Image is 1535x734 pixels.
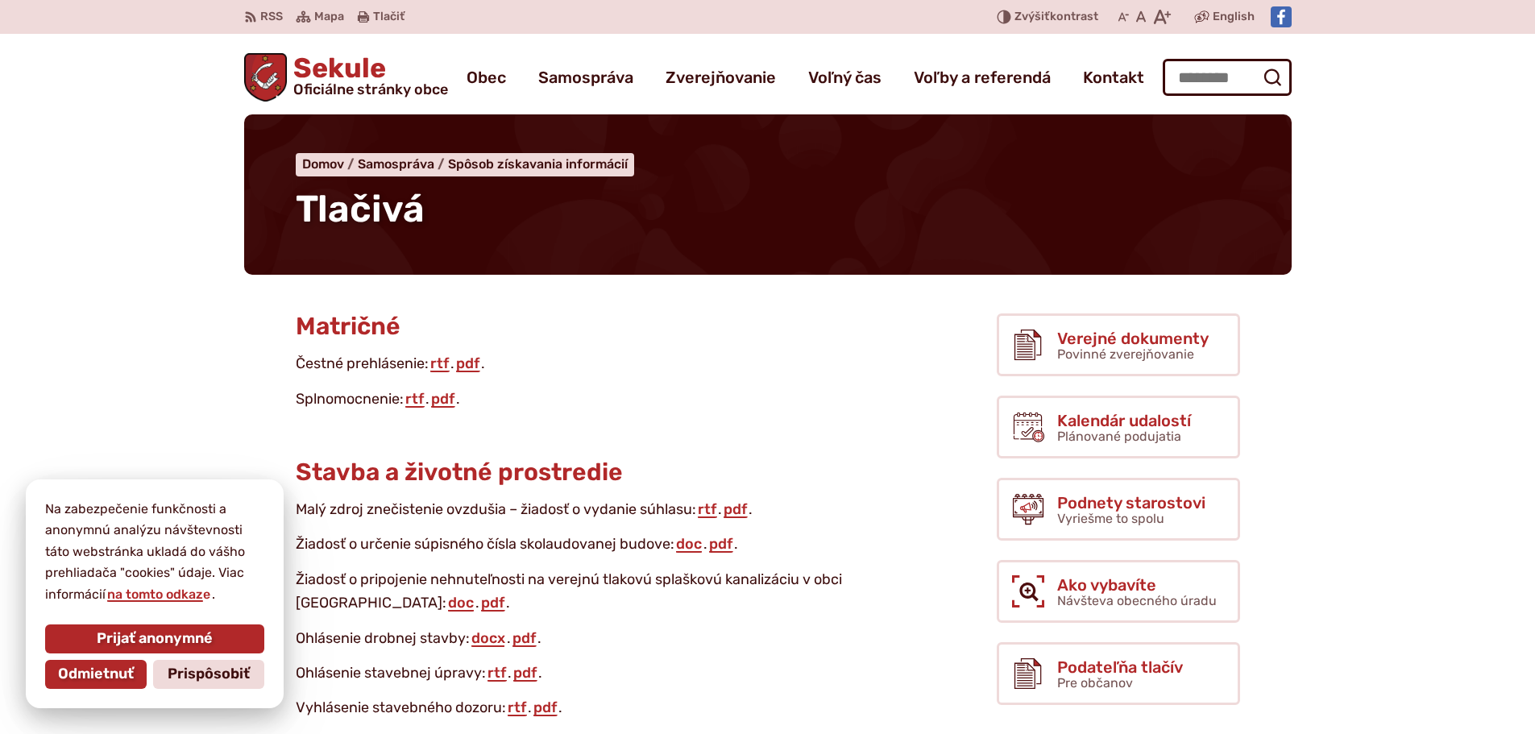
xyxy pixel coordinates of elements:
span: RSS [260,7,283,27]
a: Voľby a referendá [914,55,1051,100]
p: Ohlásenie drobnej stavby: . . [296,627,868,651]
span: Povinné zverejňovanie [1057,346,1194,362]
p: Malý zdroj znečistenie ovzdušia – žiadosť o vydanie súhlasu: . . [296,498,868,522]
span: Návšteva obecného úradu [1057,593,1217,608]
img: Prejsť na Facebook stránku [1271,6,1292,27]
span: English [1213,7,1255,27]
a: Samospráva [358,156,448,172]
a: rtf [486,664,508,682]
a: doc [446,594,475,612]
span: Podnety starostovi [1057,494,1205,512]
span: Prijať anonymné [97,630,213,648]
a: Kontakt [1083,55,1144,100]
span: Kalendár udalostí [1057,412,1191,429]
span: Pre občanov [1057,675,1133,690]
p: Žiadosť o určenie súpisného čísla skolaudovanej budove: . . [296,533,868,557]
a: Samospráva [538,55,633,100]
button: Odmietnuť [45,660,147,689]
span: Podateľňa tlačív [1057,658,1183,676]
a: pdf [707,535,734,553]
a: docx [470,629,507,647]
a: Domov [302,156,358,172]
a: Spôsob získavania informácií [448,156,628,172]
a: pdf [479,594,506,612]
span: Domov [302,156,344,172]
a: rtf [506,699,528,716]
button: Prijať anonymné [45,624,264,653]
span: Stavba a životné prostredie [296,458,623,487]
a: Ako vybavíte Návšteva obecného úradu [997,560,1240,623]
span: Oficiálne stránky obce [293,82,448,97]
p: Žiadosť o pripojenie nehnuteľnosti na verejnú tlakovú splaškovú kanalizáciu v obci [GEOGRAPHIC_DA... [296,568,868,616]
span: Plánované podujatia [1057,429,1181,444]
span: Zvýšiť [1014,10,1050,23]
a: Verejné dokumenty Povinné zverejňovanie [997,313,1240,376]
a: Voľný čas [808,55,882,100]
a: rtf [404,390,425,408]
button: Prispôsobiť [153,660,264,689]
a: Zverejňovanie [666,55,776,100]
p: Čestné prehlásenie: . . [296,352,868,376]
a: Logo Sekule, prejsť na domovskú stránku. [244,53,449,102]
a: English [1209,7,1258,27]
p: Splnomocnenie: . . [296,388,868,412]
span: Vyriešme to spolu [1057,511,1164,526]
a: pdf [454,355,481,372]
span: Tlačiť [373,10,404,24]
a: Kalendár udalostí Plánované podujatia [997,396,1240,458]
p: Ohlásenie stavebnej úpravy: . . [296,661,868,686]
span: Verejné dokumenty [1057,330,1209,347]
a: Podnety starostovi Vyriešme to spolu [997,478,1240,541]
span: Matričné [296,312,400,341]
a: pdf [532,699,558,716]
span: Mapa [314,7,344,27]
a: rtf [429,355,450,372]
span: Ako vybavíte [1057,576,1217,594]
a: pdf [511,629,537,647]
a: Obec [467,55,506,100]
span: Samospráva [358,156,434,172]
span: Odmietnuť [58,666,134,683]
img: Prejsť na domovskú stránku [244,53,288,102]
span: Prispôsobiť [168,666,250,683]
span: Sekule [287,55,448,97]
a: na tomto odkaze [106,587,212,602]
a: Podateľňa tlačív Pre občanov [997,642,1240,705]
p: Vyhlásenie stavebného dozoru: . . [296,696,868,720]
span: Tlačivá [296,187,425,231]
p: Na zabezpečenie funkčnosti a anonymnú analýzu návštevnosti táto webstránka ukladá do vášho prehli... [45,499,264,605]
span: kontrast [1014,10,1098,24]
a: pdf [722,500,749,518]
a: doc [674,535,703,553]
a: pdf [512,664,538,682]
a: pdf [429,390,456,408]
a: rtf [696,500,718,518]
